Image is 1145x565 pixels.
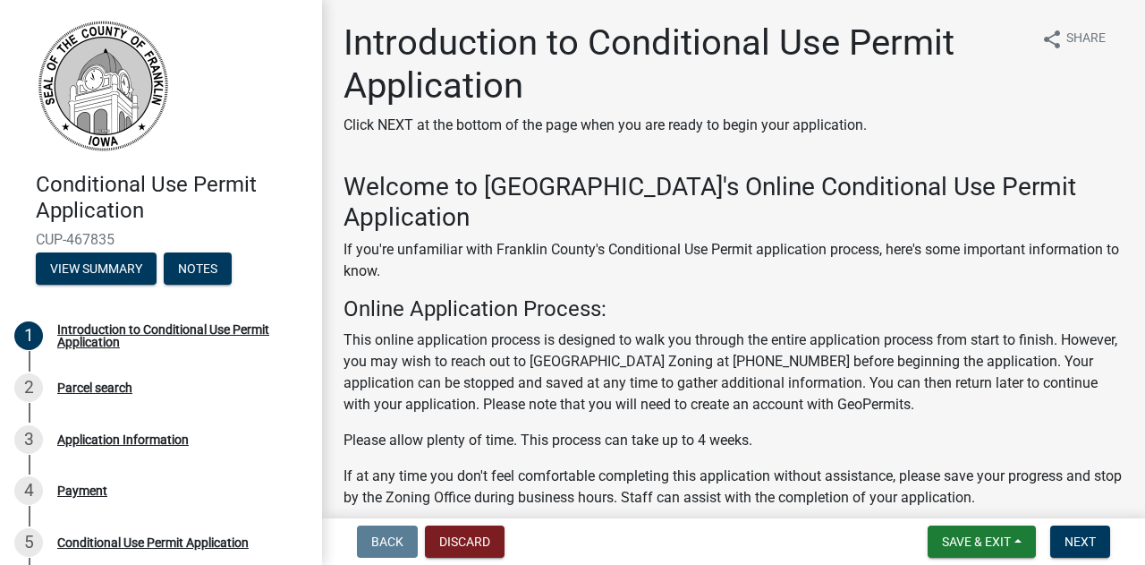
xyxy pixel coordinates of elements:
[14,425,43,454] div: 3
[57,433,189,446] div: Application Information
[14,528,43,557] div: 5
[371,535,403,549] span: Back
[164,262,232,277] wm-modal-confirm: Notes
[36,19,170,153] img: Franklin County, Iowa
[57,536,249,549] div: Conditional Use Permit Application
[357,526,418,558] button: Back
[164,253,232,285] button: Notes
[343,239,1124,282] p: If you're unfamiliar with Franklin County's Conditional Use Permit application process, here's so...
[425,526,505,558] button: Discard
[36,231,286,248] span: CUP-467835
[57,381,132,394] div: Parcel search
[14,476,43,505] div: 4
[343,296,1124,322] h4: Online Application Process:
[343,115,1027,136] p: Click NEXT at the bottom of the page when you are ready to begin your application.
[1041,29,1063,50] i: share
[343,172,1124,232] h3: Welcome to [GEOGRAPHIC_DATA]'s Online Conditional Use Permit Application
[36,253,157,285] button: View Summary
[57,484,107,497] div: Payment
[1064,535,1096,549] span: Next
[1066,29,1106,50] span: Share
[928,526,1036,558] button: Save & Exit
[36,172,308,224] h4: Conditional Use Permit Application
[14,321,43,350] div: 1
[343,21,1027,107] h1: Introduction to Conditional Use Permit Application
[942,535,1011,549] span: Save & Exit
[343,430,1124,451] p: Please allow plenty of time. This process can take up to 4 weeks.
[1050,526,1110,558] button: Next
[57,323,293,348] div: Introduction to Conditional Use Permit Application
[343,330,1124,415] p: This online application process is designed to walk you through the entire application process fr...
[1027,21,1120,56] button: shareShare
[36,262,157,277] wm-modal-confirm: Summary
[14,373,43,402] div: 2
[343,466,1124,509] p: If at any time you don't feel comfortable completing this application without assistance, please ...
